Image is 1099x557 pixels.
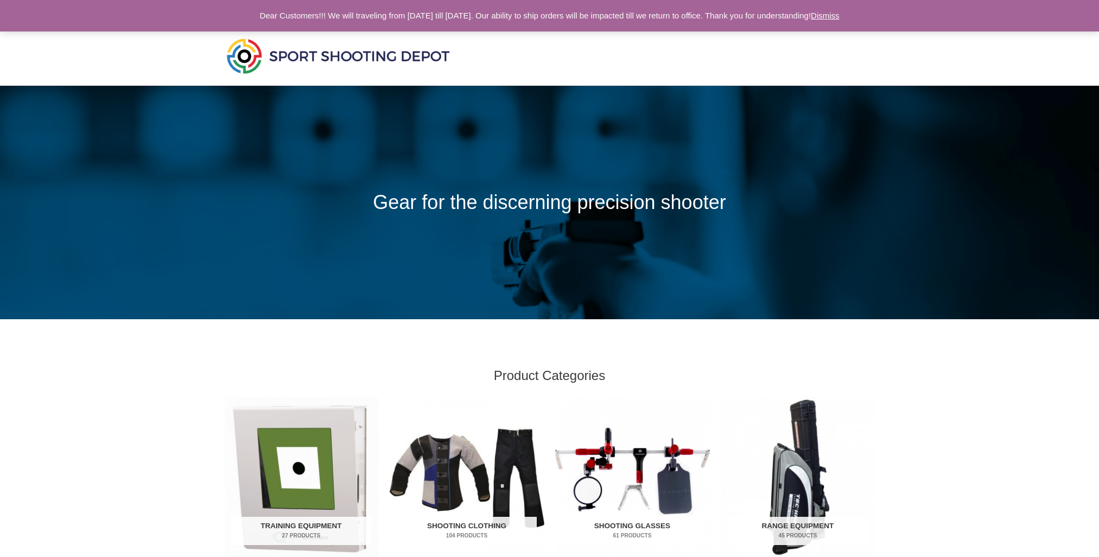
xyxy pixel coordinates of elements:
mark: 27 Products [231,531,371,540]
p: Gear for the discerning precision shooter [224,185,875,221]
h2: Range Equipment [728,517,868,545]
h2: Shooting Clothing [397,517,537,545]
mark: 45 Products [728,531,868,540]
h2: Training Equipment [231,517,371,545]
mark: 104 Products [397,531,537,540]
h2: Product Categories [224,367,875,384]
h2: Shooting Glasses [562,517,702,545]
img: Sport Shooting Depot [224,36,452,76]
mark: 61 Products [562,531,702,540]
a: Dismiss [811,11,840,20]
